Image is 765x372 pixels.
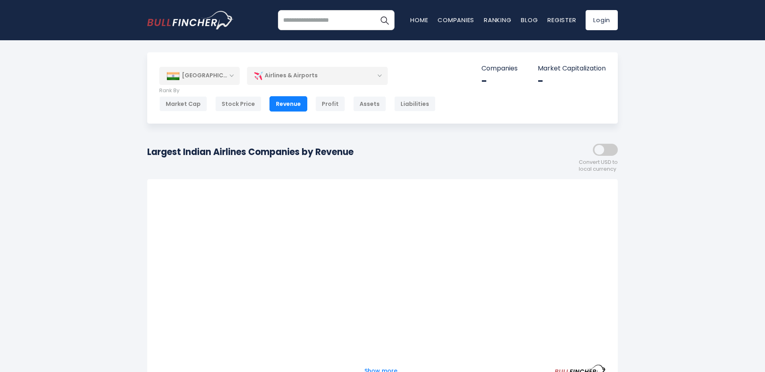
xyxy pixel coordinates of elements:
h1: Largest Indian Airlines Companies by Revenue [147,145,354,159]
a: Register [547,16,576,24]
p: Market Capitalization [538,64,606,73]
a: Ranking [484,16,511,24]
a: Companies [438,16,474,24]
p: Rank By [159,87,436,94]
a: Go to homepage [147,11,234,29]
a: Blog [521,16,538,24]
div: Revenue [269,96,307,112]
div: Assets [353,96,386,112]
a: Home [410,16,428,24]
p: Companies [481,64,518,73]
div: - [481,75,518,87]
div: Stock Price [215,96,261,112]
button: Search [374,10,395,30]
div: Airlines & Airports [247,66,388,85]
div: - [538,75,606,87]
div: Market Cap [159,96,207,112]
div: Liabilities [394,96,436,112]
a: Login [586,10,618,30]
div: [GEOGRAPHIC_DATA] [159,67,240,85]
img: bullfincher logo [147,11,234,29]
div: Profit [315,96,345,112]
span: Convert USD to local currency [579,159,618,173]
